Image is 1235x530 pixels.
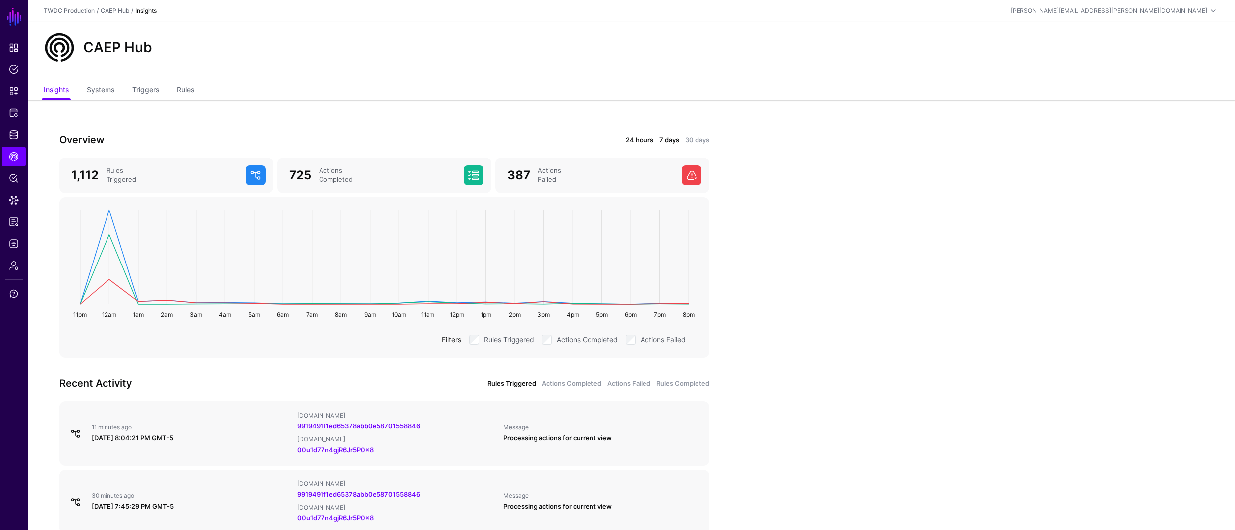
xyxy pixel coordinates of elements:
[83,39,152,56] h2: CAEP Hub
[297,412,495,420] div: [DOMAIN_NAME]
[2,190,26,210] a: Data Lens
[509,311,521,318] text: 2pm
[132,81,159,100] a: Triggers
[297,480,495,488] div: [DOMAIN_NAME]
[297,435,495,443] div: [DOMAIN_NAME]
[9,86,19,96] span: Snippets
[161,311,173,318] text: 2am
[503,424,701,431] div: Message
[9,261,19,270] span: Admin
[289,168,311,182] span: 725
[133,311,144,318] text: 1am
[567,311,579,318] text: 4pm
[654,311,666,318] text: 7pm
[95,6,101,15] div: /
[59,375,378,391] h3: Recent Activity
[641,333,686,345] label: Actions Failed
[659,135,679,145] a: 7 days
[177,81,194,100] a: Rules
[392,311,406,318] text: 10am
[101,7,129,14] a: CAEP Hub
[484,333,534,345] label: Rules Triggered
[534,166,678,184] div: Actions Failed
[335,311,347,318] text: 8am
[9,289,19,299] span: Support
[92,492,289,500] div: 30 minutes ago
[306,311,318,318] text: 7am
[2,168,26,188] a: Policy Lens
[683,311,695,318] text: 8pm
[421,311,434,318] text: 11am
[537,311,550,318] text: 3pm
[6,6,23,28] a: SGNL
[685,135,709,145] a: 30 days
[9,43,19,53] span: Dashboard
[596,311,608,318] text: 5pm
[2,147,26,166] a: CAEP Hub
[73,311,87,318] text: 11pm
[315,166,460,184] div: Actions Completed
[656,379,709,389] a: Rules Completed
[103,166,242,184] div: Rules Triggered
[297,504,495,512] div: [DOMAIN_NAME]
[1011,6,1207,15] div: [PERSON_NAME][EMAIL_ADDRESS][PERSON_NAME][DOMAIN_NAME]
[297,490,420,498] a: 9919491f1ed65378abb0e58701558846
[9,195,19,205] span: Data Lens
[87,81,114,100] a: Systems
[364,311,376,318] text: 9am
[135,7,157,14] strong: Insights
[503,492,701,500] div: Message
[2,103,26,123] a: Protected Systems
[2,81,26,101] a: Snippets
[44,7,95,14] a: TWDC Production
[297,514,374,522] a: 00u1d77n4gjR6Jr5P0x8
[9,173,19,183] span: Policy Lens
[2,38,26,57] a: Dashboard
[92,424,289,431] div: 11 minutes ago
[297,446,374,454] a: 00u1d77n4gjR6Jr5P0x8
[9,64,19,74] span: Policies
[2,59,26,79] a: Policies
[438,334,465,345] div: Filters
[9,108,19,118] span: Protected Systems
[450,311,464,318] text: 12pm
[277,311,289,318] text: 6am
[557,333,618,345] label: Actions Completed
[2,212,26,232] a: Access Reporting
[542,379,601,389] a: Actions Completed
[219,311,231,318] text: 4am
[481,311,491,318] text: 1pm
[607,379,650,389] a: Actions Failed
[297,422,420,430] a: 9919491f1ed65378abb0e58701558846
[507,168,530,182] span: 387
[92,502,289,512] div: [DATE] 7:45:29 PM GMT-5
[92,433,289,443] div: [DATE] 8:04:21 PM GMT-5
[626,135,653,145] a: 24 hours
[9,152,19,161] span: CAEP Hub
[102,311,116,318] text: 12am
[9,217,19,227] span: Access Reporting
[44,81,69,100] a: Insights
[503,502,701,512] div: Processing actions for current view
[2,125,26,145] a: Identity Data Fabric
[129,6,135,15] div: /
[2,256,26,275] a: Admin
[487,379,536,389] a: Rules Triggered
[248,311,260,318] text: 5am
[71,168,99,182] span: 1,112
[59,132,378,148] h3: Overview
[2,234,26,254] a: Logs
[625,311,637,318] text: 6pm
[9,239,19,249] span: Logs
[190,311,202,318] text: 3am
[9,130,19,140] span: Identity Data Fabric
[503,433,701,443] div: Processing actions for current view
